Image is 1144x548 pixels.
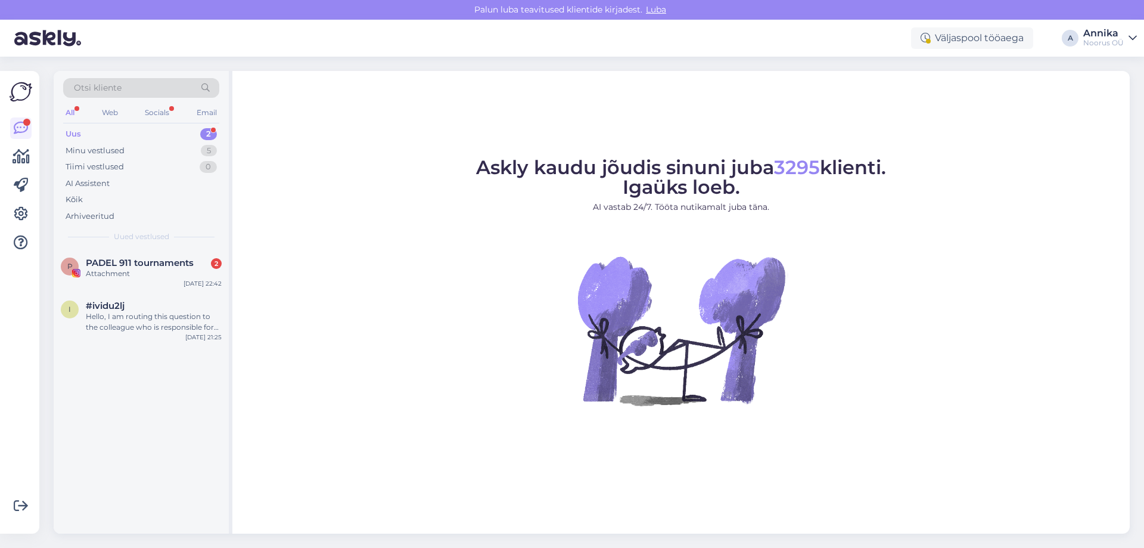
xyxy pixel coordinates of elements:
[200,161,217,173] div: 0
[185,333,222,342] div: [DATE] 21:25
[86,258,194,268] span: PADEL 911 tournaments
[194,105,219,120] div: Email
[114,231,169,242] span: Uued vestlused
[66,178,110,190] div: AI Assistent
[1083,29,1124,38] div: Annika
[1062,30,1078,47] div: A
[911,27,1033,49] div: Väljaspool tööaega
[10,81,32,103] img: Askly Logo
[476,201,886,213] p: AI vastab 24/7. Tööta nutikamalt juba täna.
[201,145,217,157] div: 5
[74,82,122,94] span: Otsi kliente
[86,311,222,333] div: Hello, I am routing this question to the colleague who is responsible for this topic. The reply m...
[142,105,172,120] div: Socials
[66,161,124,173] div: Tiimi vestlused
[63,105,77,120] div: All
[774,156,820,179] span: 3295
[66,128,81,140] div: Uus
[66,194,83,206] div: Kõik
[184,279,222,288] div: [DATE] 22:42
[67,262,73,271] span: P
[86,301,125,311] span: #ividu2lj
[69,305,71,314] span: i
[66,210,114,222] div: Arhiveeritud
[66,145,125,157] div: Minu vestlused
[1083,38,1124,48] div: Noorus OÜ
[211,258,222,269] div: 2
[86,268,222,279] div: Attachment
[1083,29,1137,48] a: AnnikaNoorus OÜ
[574,223,788,438] img: No Chat active
[200,128,217,140] div: 2
[642,4,670,15] span: Luba
[100,105,120,120] div: Web
[476,156,886,199] span: Askly kaudu jõudis sinuni juba klienti. Igaüks loeb.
